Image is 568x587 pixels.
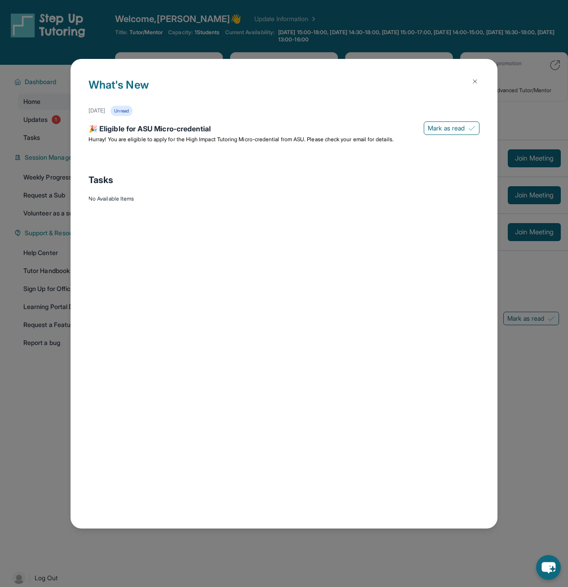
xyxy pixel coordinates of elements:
div: [DATE] [89,107,105,114]
img: Mark as read [468,125,475,132]
img: Close Icon [471,78,479,85]
div: 🎉 Eligible for ASU Micro-credential [89,123,479,136]
h1: What's New [89,77,479,106]
div: No Available Items [89,195,479,202]
button: chat-button [536,555,561,580]
span: Tasks [89,174,113,186]
button: Mark as read [424,121,479,135]
span: Hurray! You are eligible to apply for the High Impact Tutoring Micro-credential from ASU. Please ... [89,136,394,143]
span: Mark as read [428,124,465,133]
div: Unread [111,106,132,116]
